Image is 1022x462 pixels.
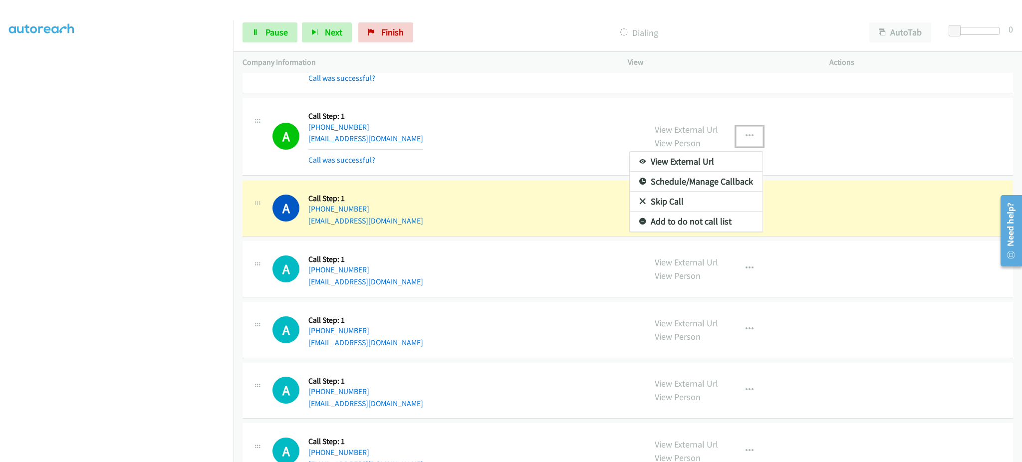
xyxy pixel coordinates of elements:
[630,152,763,172] a: View External Url
[272,316,299,343] h1: A
[272,316,299,343] div: The call is yet to be attempted
[630,212,763,231] a: Add to do not call list
[994,191,1022,270] iframe: Resource Center
[630,192,763,212] a: Skip Call
[272,255,299,282] div: The call is yet to be attempted
[272,195,299,222] h1: A
[272,377,299,404] h1: A
[630,172,763,192] a: Schedule/Manage Callback
[272,377,299,404] div: The call is yet to be attempted
[272,255,299,282] h1: A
